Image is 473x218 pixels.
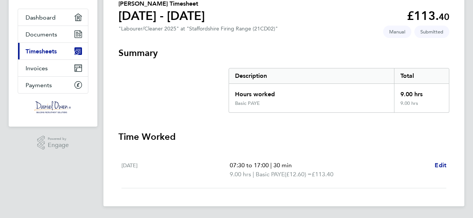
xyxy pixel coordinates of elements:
div: Summary [229,68,449,113]
span: Invoices [26,65,48,72]
h1: [DATE] - [DATE] [118,8,205,23]
span: Dashboard [26,14,56,21]
div: "Labourer/Cleaner 2025" at "Staffordshire Firing Range (21CD02)" [118,26,278,32]
span: Payments [26,82,52,89]
a: Edit [435,161,446,170]
a: Invoices [18,60,88,76]
span: Basic PAYE [256,170,285,179]
span: Timesheets [26,48,57,55]
span: 07:30 to 17:00 [230,162,269,169]
div: Total [394,68,449,83]
a: Documents [18,26,88,42]
span: £113.40 [312,171,334,178]
img: danielowen-logo-retina.png [34,101,72,113]
div: Hours worked [229,84,394,100]
div: Description [229,68,394,83]
span: (£12.60) = [285,171,312,178]
a: Dashboard [18,9,88,26]
app-decimal: £113. [407,9,449,23]
h3: Time Worked [118,131,449,143]
span: | [253,171,254,178]
h3: Summary [118,47,449,59]
span: 40 [439,11,449,22]
a: Timesheets [18,43,88,59]
span: 9.00 hrs [230,171,251,178]
a: Payments [18,77,88,93]
span: This timesheet is Submitted. [414,26,449,38]
span: Documents [26,31,57,38]
a: Go to home page [18,101,88,113]
a: Powered byEngage [37,136,69,150]
div: 9.00 hrs [394,84,449,100]
span: Powered by [48,136,69,142]
span: Edit [435,162,446,169]
div: [DATE] [121,161,230,179]
span: This timesheet was manually created. [383,26,411,38]
div: 9.00 hrs [394,100,449,112]
span: 30 min [273,162,292,169]
div: Basic PAYE [235,100,260,106]
span: | [270,162,272,169]
span: Engage [48,142,69,148]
